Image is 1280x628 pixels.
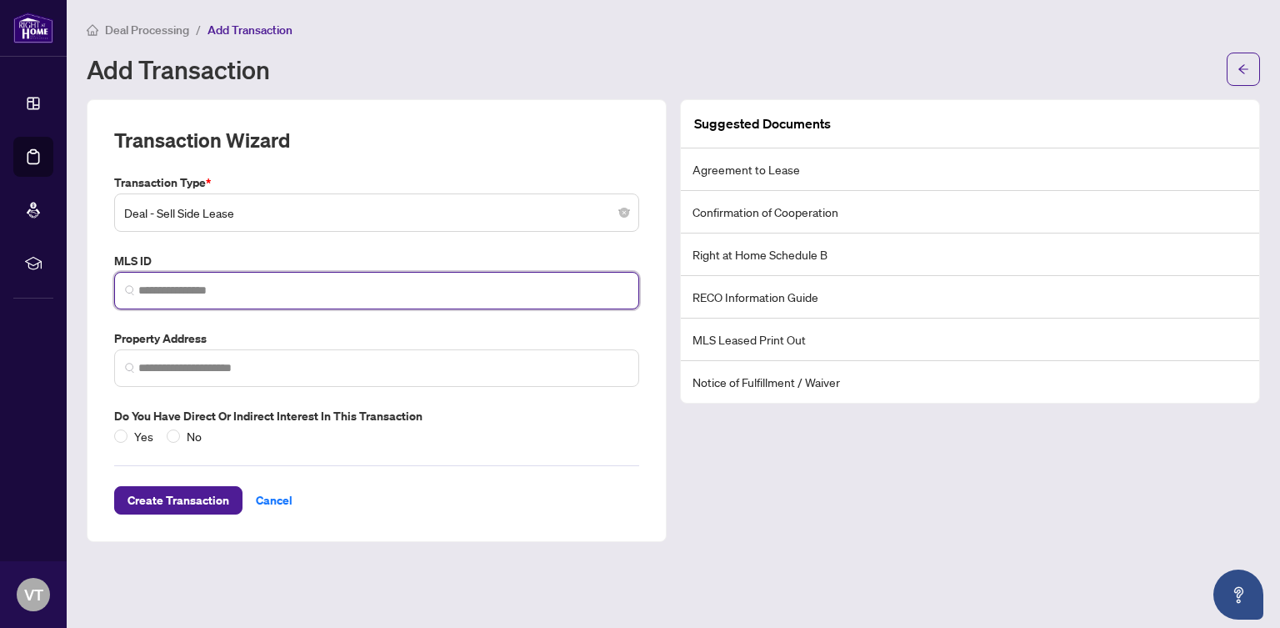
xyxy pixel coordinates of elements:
[242,486,306,515] button: Cancel
[256,487,292,514] span: Cancel
[681,148,1259,191] li: Agreement to Lease
[114,329,639,348] label: Property Address
[13,13,53,43] img: logo
[124,197,629,229] span: Deal - Sell Side Lease
[207,23,292,38] span: Add Transaction
[24,583,43,606] span: VT
[180,427,208,445] span: No
[1213,570,1263,620] button: Open asap
[1237,63,1249,75] span: arrow-left
[681,319,1259,361] li: MLS Leased Print Out
[87,56,270,83] h1: Add Transaction
[681,191,1259,234] li: Confirmation of Cooperation
[114,486,242,515] button: Create Transaction
[125,285,135,295] img: search_icon
[114,127,290,153] h2: Transaction Wizard
[114,252,639,270] label: MLS ID
[619,208,629,218] span: close-circle
[196,20,201,39] li: /
[681,234,1259,276] li: Right at Home Schedule B
[127,487,229,514] span: Create Transaction
[694,113,831,134] article: Suggested Documents
[105,23,189,38] span: Deal Processing
[127,427,160,445] span: Yes
[681,276,1259,319] li: RECO Information Guide
[681,361,1259,403] li: Notice of Fulfillment / Waiver
[114,173,639,192] label: Transaction Type
[125,363,135,373] img: search_icon
[114,407,639,425] label: Do you have direct or indirect interest in this transaction
[87,24,98,36] span: home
